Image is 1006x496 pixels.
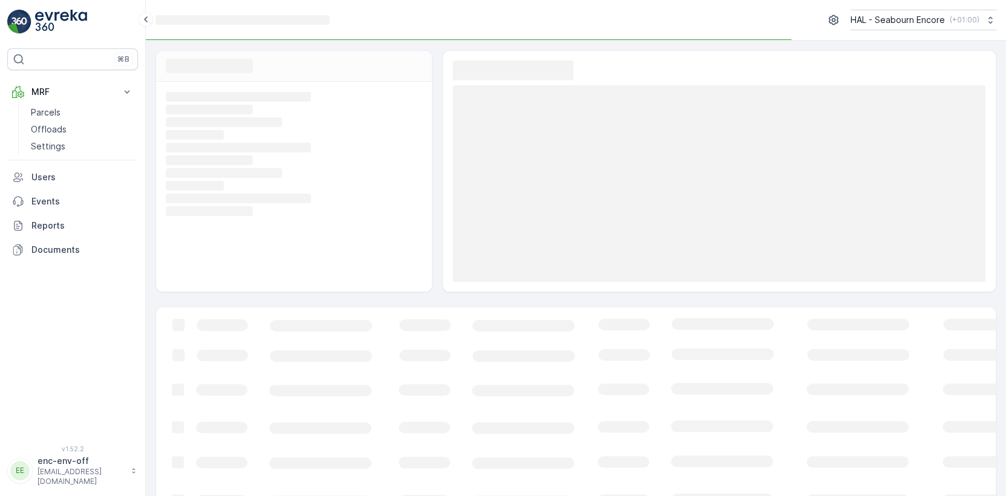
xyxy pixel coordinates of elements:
[26,121,138,138] a: Offloads
[31,171,133,183] p: Users
[31,195,133,207] p: Events
[7,214,138,238] a: Reports
[10,461,30,480] div: EE
[31,140,65,152] p: Settings
[26,104,138,121] a: Parcels
[31,106,60,119] p: Parcels
[35,10,87,34] img: logo_light-DOdMpM7g.png
[7,189,138,214] a: Events
[117,54,129,64] p: ⌘B
[7,10,31,34] img: logo
[38,467,125,486] p: [EMAIL_ADDRESS][DOMAIN_NAME]
[31,123,67,135] p: Offloads
[7,238,138,262] a: Documents
[7,165,138,189] a: Users
[7,80,138,104] button: MRF
[851,10,996,30] button: HAL - Seabourn Encore(+01:00)
[31,220,133,232] p: Reports
[31,244,133,256] p: Documents
[7,455,138,486] button: EEenc-env-off[EMAIL_ADDRESS][DOMAIN_NAME]
[38,455,125,467] p: enc-env-off
[7,445,138,452] span: v 1.52.2
[950,15,979,25] p: ( +01:00 )
[26,138,138,155] a: Settings
[851,14,945,26] p: HAL - Seabourn Encore
[31,86,114,98] p: MRF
